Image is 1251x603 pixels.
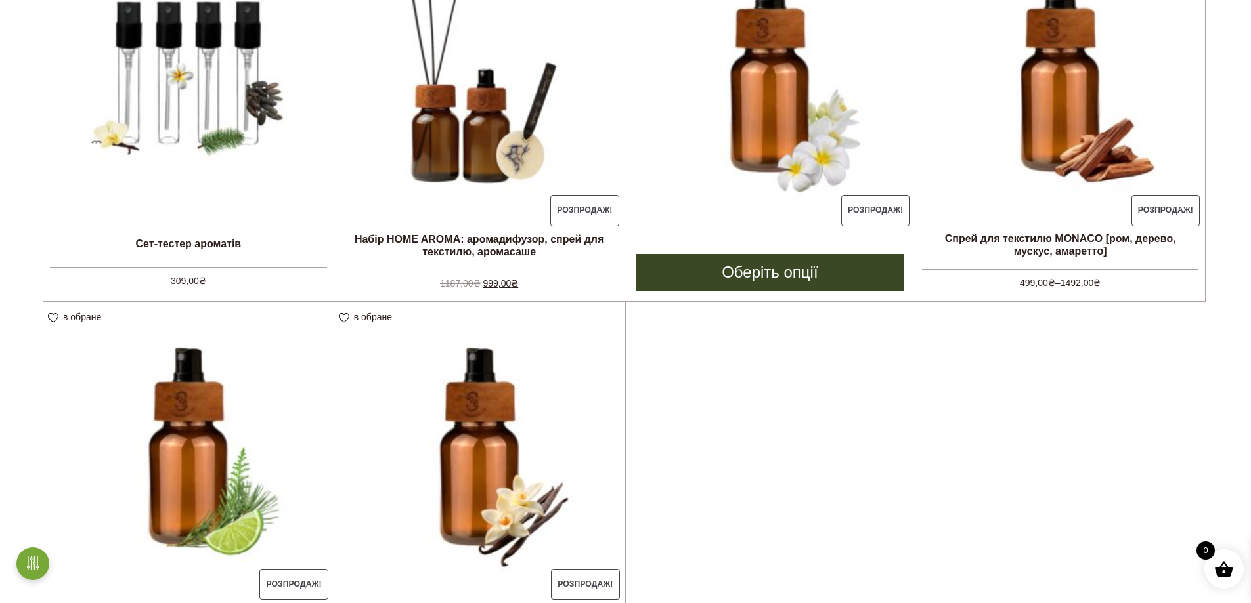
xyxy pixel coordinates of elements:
[483,278,518,289] bdi: 999,00
[171,276,206,286] bdi: 309,00
[339,312,397,322] a: в обране
[1093,278,1101,288] span: ₴
[48,313,58,323] img: unfavourite.svg
[915,227,1205,262] h2: Спрей для текстилю MONACO [ром, дерево, мускус, амаретто]
[440,278,481,289] bdi: 1187,00
[841,195,910,226] span: Розпродаж!
[1061,278,1101,288] bdi: 1492,00
[1196,541,1215,560] span: 0
[1131,195,1200,226] span: Розпродаж!
[551,569,620,600] span: Розпродаж!
[511,278,518,289] span: ₴
[43,228,334,260] h2: Сет-тестер ароматів
[550,195,619,226] span: Розпродаж!
[922,269,1198,290] span: –
[354,312,392,322] span: в обране
[199,276,206,286] span: ₴
[473,278,481,289] span: ₴
[63,312,101,322] span: в обране
[1020,278,1055,288] bdi: 499,00
[48,312,106,322] a: в обране
[636,254,905,291] a: Виберіть опції для " Спрей для текстилю FRANGIPANI OF BALI [білі квіти, зелене листя, персик, ана...
[259,569,328,600] span: Розпродаж!
[1048,278,1055,288] span: ₴
[334,228,625,263] h2: Набір HOME AROMA: аромадифузор, спрей для текстилю, аромасаше
[339,313,349,323] img: unfavourite.svg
